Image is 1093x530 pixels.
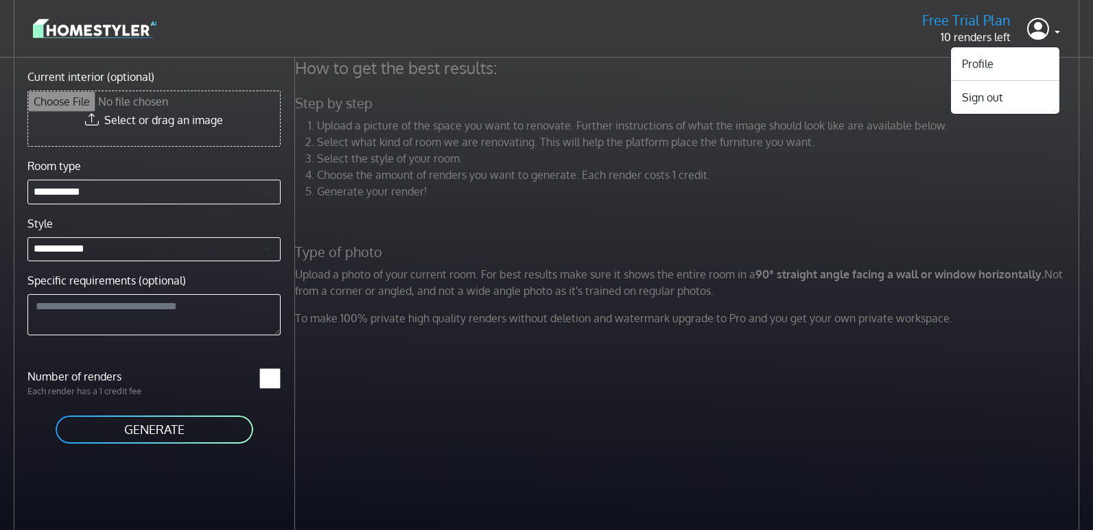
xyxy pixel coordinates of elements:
img: logo-3de290ba35641baa71223ecac5eacb59cb85b4c7fdf211dc9aaecaaee71ea2f8.svg [33,16,156,40]
label: Style [27,215,53,232]
strong: 90° straight angle facing a wall or window horizontally. [755,267,1044,281]
button: Sign out [951,86,1059,108]
p: Upload a photo of your current room. For best results make sure it shows the entire room in a Not... [287,266,1091,299]
a: Profile [951,53,1059,75]
h5: Step by step [287,95,1091,112]
p: 10 renders left [922,29,1011,45]
li: Generate your render! [317,183,1083,200]
label: Room type [27,158,81,174]
li: Upload a picture of the space you want to renovate. Further instructions of what the image should... [317,117,1083,134]
label: Number of renders [19,368,154,385]
li: Select what kind of room we are renovating. This will help the platform place the furniture you w... [317,134,1083,150]
li: Choose the amount of renders you want to generate. Each render costs 1 credit. [317,167,1083,183]
h4: How to get the best results: [287,58,1091,78]
h5: Type of photo [287,243,1091,261]
button: GENERATE [54,414,255,445]
label: Specific requirements (optional) [27,272,186,289]
h5: Free Trial Plan [922,12,1011,29]
label: Current interior (optional) [27,69,154,85]
p: Each render has a 1 credit fee [19,385,154,398]
li: Select the style of your room. [317,150,1083,167]
p: To make 100% private high quality renders without deletion and watermark upgrade to Pro and you g... [287,310,1091,326]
